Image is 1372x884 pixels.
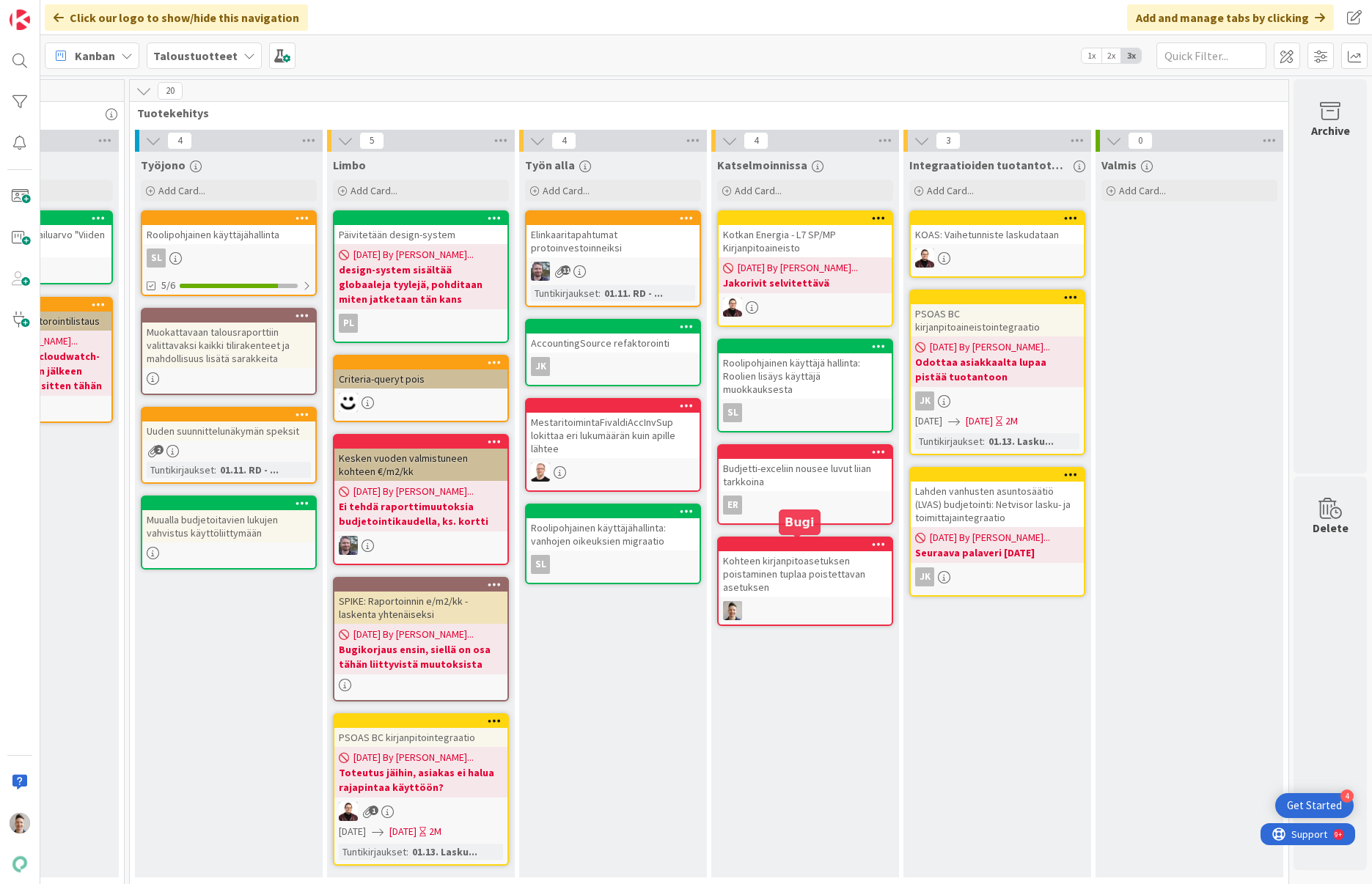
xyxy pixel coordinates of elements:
b: Bugikorjaus ensin, siellä on osa tähän liittyvistä muutoksista [339,642,503,671]
div: sl [142,248,315,268]
div: Tuntikirjaukset [339,844,406,860]
div: Roolipohjainen käyttäjähallinta [142,225,315,244]
b: Toteutus jäihin, asiakas ei halua rajapintaa käyttöön? [339,765,503,795]
span: Limbo [333,158,366,172]
div: 01.13. Lasku... [408,844,481,860]
span: Add Card... [1119,184,1166,197]
div: Muokattavaan talousraporttiin valittavaksi kaikki tilirakenteet ja mahdollisuus lisätä sarakkeita [142,309,315,368]
a: Roolipohjainen käyttäjähallintasl5/6 [141,210,317,296]
div: Kesken vuoden valmistuneen kohteen €/m2/kk [334,449,507,481]
div: SPIKE: Raportoinnin e/m2/kk -laskenta yhtenäiseksi [334,578,507,624]
div: Lahden vanhusten asuntosäätiö (LVAS) budjetointi: Netvisor lasku- ja toimittajaintegraatio [911,468,1084,527]
div: JK [527,357,700,376]
div: TK [334,536,507,555]
span: 4 [167,132,192,150]
div: Budjetti-exceliin nousee luvut liian tarkkoina [719,459,892,491]
div: Delete [1313,519,1349,537]
div: Open Get Started checklist, remaining modules: 4 [1275,793,1354,818]
div: 2M [1005,413,1018,429]
a: Kotkan Energia - L7 SP/MP Kirjanpitoaineisto[DATE] By [PERSON_NAME]...Jakorivit selvitettäväAA [717,210,893,327]
span: Työjono [141,158,186,172]
a: PSOAS BC kirjanpitointegraatio[DATE] By [PERSON_NAME]...Toteutus jäihin, asiakas ei halua rajapin... [333,713,509,866]
a: AccountingSource refaktorointiJK [525,319,701,386]
span: 4 [551,132,576,150]
span: 1 [369,806,378,815]
span: : [406,844,408,860]
img: MH [339,393,358,412]
div: PSOAS BC kirjanpitointegraatio [334,715,507,747]
a: Roolipohjainen käyttäjä hallinta: Roolien lisäys käyttäjä muokkauksestasl [717,339,893,432]
div: Roolipohjainen käyttäjähallinta: vanhojen oikeuksien migraatio [527,505,700,550]
div: Archive [1311,122,1350,139]
img: TN [10,813,30,833]
span: 5 [359,132,384,150]
img: avatar [10,854,30,874]
b: Jakorivit selvitettävä [723,276,887,290]
img: LL [531,463,550,482]
div: 9+ [74,6,81,18]
span: : [983,433,985,449]
div: Add and manage tabs by clicking [1127,4,1334,31]
span: Add Card... [927,184,974,197]
span: 5/6 [161,278,175,293]
span: 2 [154,445,164,454]
b: Odottaa asiakkaalta lupaa pistää tuotantoon [915,355,1079,384]
div: MestaritoimintaFivaldiAccInvSup lokittaa eri lukumäärän kuin apille lähtee [527,413,700,458]
img: TN [723,601,742,620]
div: KOAS: Vaihetunniste laskudataan [911,212,1084,244]
div: sl [719,403,892,422]
span: [DATE] By [PERSON_NAME]... [353,247,474,262]
b: Ei tehdä raporttimuutoksia budjetointikaudella, ks. kortti [339,499,503,528]
div: SPIKE: Raportoinnin e/m2/kk -laskenta yhtenäiseksi [334,592,507,624]
div: Päivitetään design-system [334,212,507,244]
a: Elinkaaritapahtumat protoinvestoinneiksiTKTuntikirjaukset:01.11. RD - ... [525,210,701,307]
span: 4 [744,132,768,150]
div: AccountingSource refaktorointi [527,334,700,353]
div: MestaritoimintaFivaldiAccInvSup lokittaa eri lukumäärän kuin apille lähtee [527,399,700,458]
div: Elinkaaritapahtumat protoinvestoinneiksi [527,212,700,257]
div: sl [723,403,742,422]
div: Criteria-queryt pois [334,356,507,388]
a: Muokattavaan talousraporttiin valittavaksi kaikki tilirakenteet ja mahdollisuus lisätä sarakkeita [141,308,317,395]
a: Kohteen kirjanpitoasetuksen poistaminen tuplaa poistettavan asetuksenTN [717,537,893,626]
div: Muualla budjetoitavien lukujen vahvistus käyttöliittymään [142,497,315,542]
span: 1x [1082,48,1101,63]
img: AA [723,298,742,317]
div: Kesken vuoden valmistuneen kohteen €/m2/kk [334,435,507,481]
div: ER [723,496,742,515]
span: Integraatioiden tuotantotestaus [909,158,1069,172]
span: : [214,462,216,478]
span: Add Card... [543,184,590,197]
b: Seuraava palaveri [DATE] [915,545,1079,560]
span: Kanban [75,47,115,65]
img: TK [339,536,358,555]
div: Roolipohjainen käyttäjähallinta [142,212,315,244]
span: 0 [1128,132,1153,150]
span: Työn alla [525,158,575,172]
div: LL [527,463,700,482]
b: Taloustuotteet [153,48,238,63]
div: TK [527,262,700,281]
span: [DATE] By [PERSON_NAME]... [353,627,474,642]
input: Quick Filter... [1156,43,1266,69]
span: [DATE] By [PERSON_NAME]... [353,750,474,765]
div: sl [147,248,166,268]
div: JK [911,391,1084,410]
a: Uuden suunnittelunäkymän speksitTuntikirjaukset:01.11. RD - ... [141,407,317,484]
div: Lahden vanhusten asuntosäätiö (LVAS) budjetointi: Netvisor lasku- ja toimittajaintegraatio [911,482,1084,527]
a: Criteria-queryt poisMH [333,355,509,422]
span: 2x [1101,48,1121,63]
a: Kesken vuoden valmistuneen kohteen €/m2/kk[DATE] By [PERSON_NAME]...Ei tehdä raporttimuutoksia bu... [333,434,509,565]
div: Kohteen kirjanpitoasetuksen poistaminen tuplaa poistettavan asetuksen [719,551,892,597]
div: 2M [429,824,441,839]
a: Päivitetään design-system[DATE] By [PERSON_NAME]...design-system sisältää globaaleja tyylejä, poh... [333,210,509,343]
a: Muualla budjetoitavien lukujen vahvistus käyttöliittymään [141,496,317,570]
div: Muualla budjetoitavien lukujen vahvistus käyttöliittymään [142,510,315,542]
div: Uuden suunnittelunäkymän speksit [142,421,315,441]
div: 01.13. Lasku... [985,433,1057,449]
div: Kohteen kirjanpitoasetuksen poistaminen tuplaa poistettavan asetuksen [719,538,892,597]
div: Tuntikirjaukset [531,285,598,301]
div: PSOAS BC kirjanpitoaineistointegraatio [911,304,1084,336]
div: Criteria-queryt pois [334,369,507,388]
b: design-system sisältää globaaleja tyylejä, pohditaan miten jatketaan tän kans [339,262,503,306]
